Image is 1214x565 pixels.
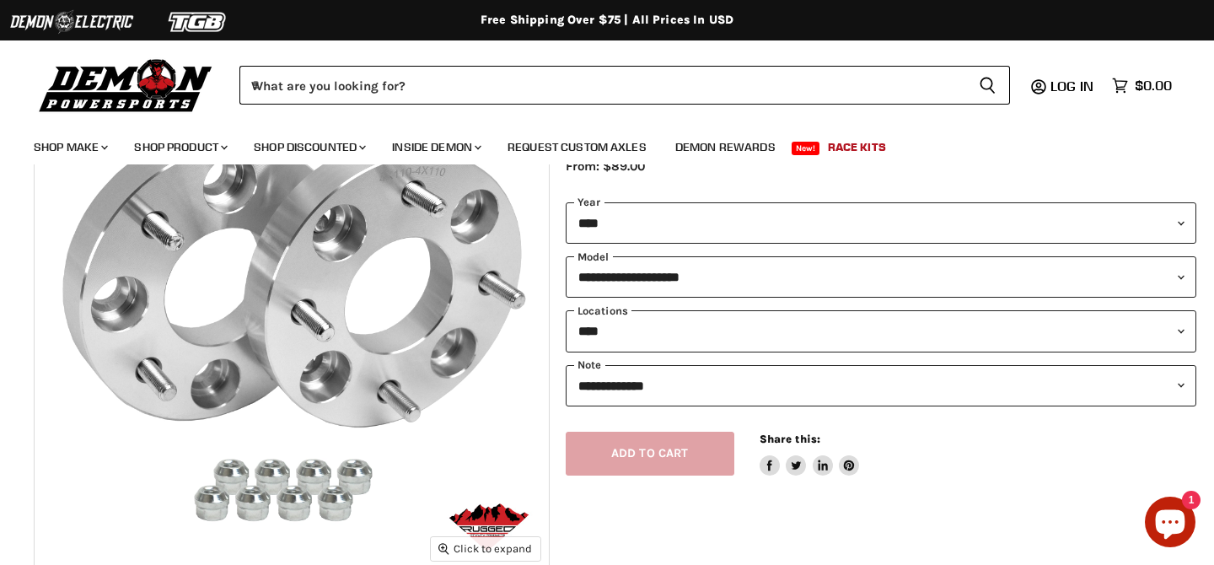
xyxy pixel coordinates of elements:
[438,542,532,555] span: Click to expand
[121,130,238,164] a: Shop Product
[239,66,1010,105] form: Product
[566,365,1196,406] select: keys
[760,432,860,476] aside: Share this:
[1050,78,1093,94] span: Log in
[239,66,965,105] input: When autocomplete results are available use up and down arrows to review and enter to select
[566,202,1196,244] select: year
[8,6,135,38] img: Demon Electric Logo 2
[135,6,261,38] img: TGB Logo 2
[566,256,1196,298] select: modal-name
[431,537,540,560] button: Click to expand
[241,130,376,164] a: Shop Discounted
[379,130,492,164] a: Inside Demon
[495,130,659,164] a: Request Custom Axles
[965,66,1010,105] button: Search
[21,123,1168,164] ul: Main menu
[1043,78,1104,94] a: Log in
[1135,78,1172,94] span: $0.00
[566,159,645,174] span: From: $89.00
[815,130,899,164] a: Race Kits
[760,433,820,445] span: Share this:
[1104,73,1180,98] a: $0.00
[21,130,118,164] a: Shop Make
[792,142,820,155] span: New!
[1140,497,1201,552] inbox-online-store-chat: Shopify online store chat
[566,310,1196,352] select: keys
[663,130,788,164] a: Demon Rewards
[34,55,218,115] img: Demon Powersports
